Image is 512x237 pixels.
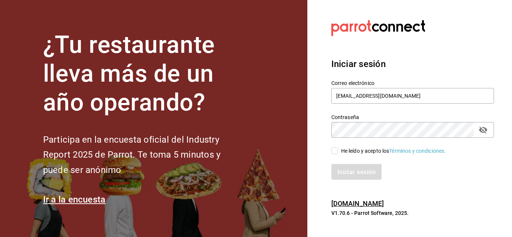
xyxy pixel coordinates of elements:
font: Iniciar sesión [331,59,386,69]
button: campo de contraseña [477,124,490,136]
font: He leído y acepto los [341,148,389,154]
a: Ir a la encuesta [43,194,106,205]
font: Participa en la encuesta oficial del Industry Report 2025 de Parrot. Te toma 5 minutos y puede se... [43,134,220,176]
font: ¿Tu restaurante lleva más de un año operando? [43,31,215,116]
input: Ingresa tu correo electrónico [331,88,494,104]
font: Correo electrónico [331,80,374,86]
a: Términos y condiciones. [389,148,446,154]
font: V1.70.6 - Parrot Software, 2025. [331,210,409,216]
a: [DOMAIN_NAME] [331,200,384,207]
font: Contraseña [331,114,359,120]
